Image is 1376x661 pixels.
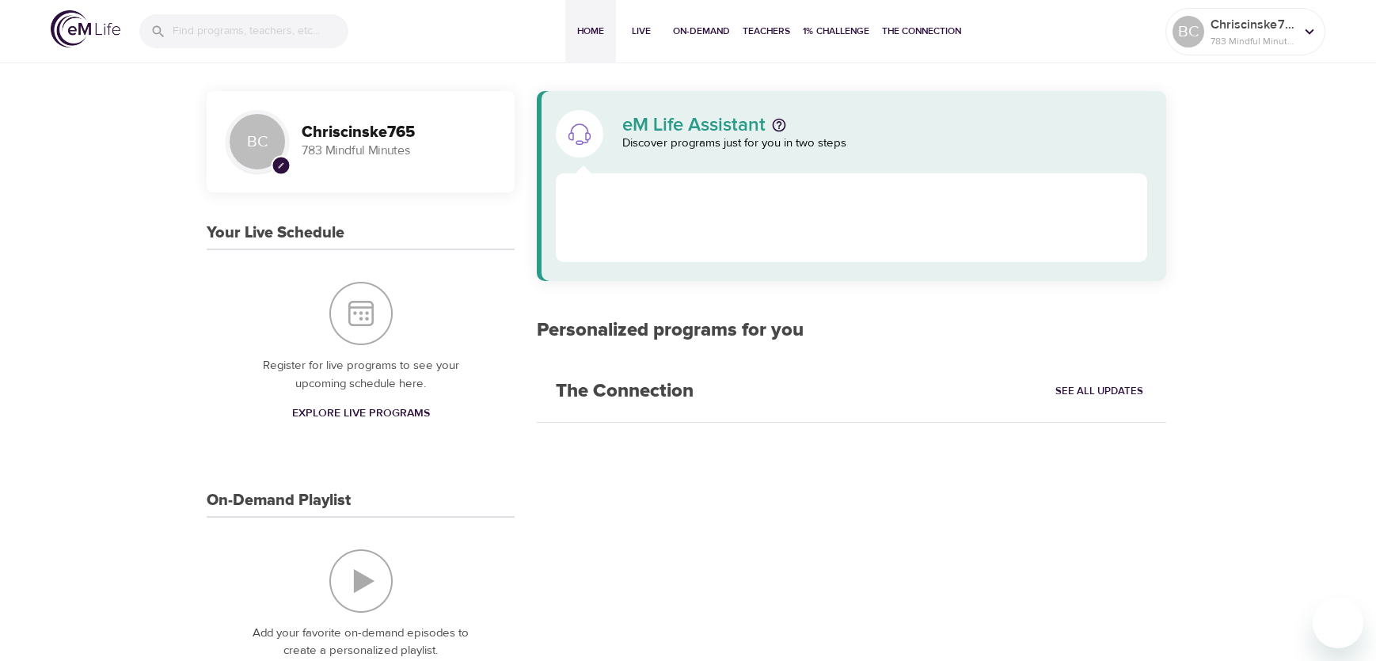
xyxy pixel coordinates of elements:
[238,357,483,393] p: Register for live programs to see your upcoming schedule here.
[537,361,713,422] h2: The Connection
[622,23,660,40] span: Live
[207,492,351,510] h3: On-Demand Playlist
[1055,382,1143,401] span: See All Updates
[1173,16,1204,47] div: BC
[572,23,610,40] span: Home
[1211,34,1294,48] p: 783 Mindful Minutes
[51,10,120,47] img: logo
[567,121,592,146] img: eM Life Assistant
[302,142,496,160] p: 783 Mindful Minutes
[329,282,393,345] img: Your Live Schedule
[329,549,393,613] img: On-Demand Playlist
[622,116,766,135] p: eM Life Assistant
[1313,598,1363,648] iframe: Button to launch messaging window
[622,135,1147,153] p: Discover programs just for you in two steps
[238,625,483,660] p: Add your favorite on-demand episodes to create a personalized playlist.
[537,319,1166,342] h2: Personalized programs for you
[1051,379,1147,404] a: See All Updates
[302,123,496,142] h3: Chriscinske765
[1211,15,1294,34] p: Chriscinske765
[673,23,730,40] span: On-Demand
[226,110,289,173] div: BC
[882,23,961,40] span: The Connection
[803,23,869,40] span: 1% Challenge
[173,14,348,48] input: Find programs, teachers, etc...
[292,404,430,424] span: Explore Live Programs
[207,224,344,242] h3: Your Live Schedule
[743,23,790,40] span: Teachers
[286,399,436,428] a: Explore Live Programs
